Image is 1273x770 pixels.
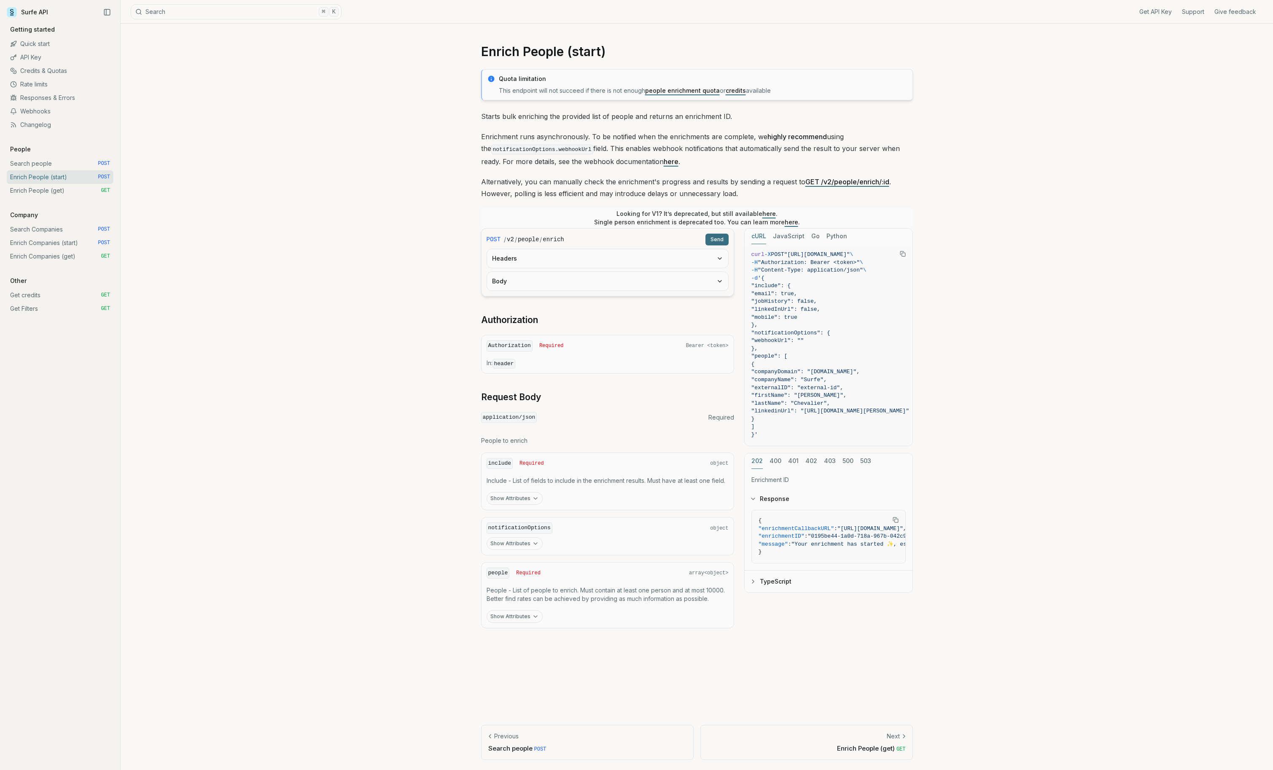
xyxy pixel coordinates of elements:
[481,176,913,199] p: Alternatively, you can manually check the enrichment's progress and results by sending a request ...
[710,525,728,532] span: object
[7,105,113,118] a: Webhooks
[7,157,113,170] a: Search people POST
[811,229,820,244] button: Go
[826,229,847,244] button: Python
[98,240,110,246] span: POST
[481,314,538,326] a: Authorization
[770,453,781,469] button: 400
[7,184,113,197] a: Enrich People (get) GET
[751,392,847,398] span: "firstName": "[PERSON_NAME]",
[705,234,729,245] button: Send
[751,385,843,391] span: "externalID": "external-id",
[751,322,758,328] span: },
[860,453,871,469] button: 503
[645,87,720,94] a: people enrichment quota
[758,275,764,281] span: '{
[751,314,797,320] span: "mobile": true
[329,7,339,16] kbd: K
[7,302,113,315] a: Get Filters GET
[689,570,729,576] span: array<object>
[539,342,564,349] span: Required
[751,353,788,359] span: "people": [
[767,132,827,141] strong: highly recommend
[759,541,788,547] span: "message"
[708,413,734,422] span: Required
[7,236,113,250] a: Enrich Companies (start) POST
[751,330,830,336] span: "notificationOptions": {
[98,160,110,167] span: POST
[487,477,729,485] p: Include - List of fields to include in the enrichment results. Must have at least one field.
[487,568,510,579] code: people
[101,6,113,19] button: Collapse Sidebar
[7,170,113,184] a: Enrich People (start) POST
[788,541,791,547] span: :
[751,400,830,407] span: "lastName": "Chevalier",
[487,522,552,534] code: notificationOptions
[543,235,564,244] code: enrich
[7,211,41,219] p: Company
[751,361,755,367] span: {
[7,288,113,302] a: Get credits GET
[751,337,804,344] span: "webhookUrl": ""
[1139,8,1172,16] a: Get API Key
[751,453,763,469] button: 202
[751,369,860,375] span: "companyDomain": "[DOMAIN_NAME]",
[319,7,328,16] kbd: ⌘
[745,510,912,570] div: Response
[759,533,805,539] span: "enrichmentID"
[487,340,533,352] code: Authorization
[481,725,694,760] a: PreviousSearch people POST
[758,267,863,273] span: "Content-Type: application/json"
[887,732,900,740] p: Next
[759,525,834,532] span: "enrichmentCallbackURL"
[773,229,805,244] button: JavaScript
[708,744,906,753] p: Enrich People (get)
[7,25,58,34] p: Getting started
[758,259,860,266] span: "Authorization: Bearer <token>"
[850,251,853,258] span: \
[7,91,113,105] a: Responses & Errors
[7,277,30,285] p: Other
[7,6,48,19] a: Surfe API
[101,292,110,299] span: GET
[726,87,746,94] a: credits
[751,291,797,297] span: "email": true,
[751,306,821,312] span: "linkedInUrl": false,
[7,250,113,263] a: Enrich Companies (get) GET
[487,458,513,469] code: include
[745,488,912,510] button: Response
[7,223,113,236] a: Search Companies POST
[785,218,798,226] a: here
[764,251,771,258] span: -X
[487,610,543,623] button: Show Attributes
[1214,8,1256,16] a: Give feedback
[101,305,110,312] span: GET
[7,37,113,51] a: Quick start
[7,78,113,91] a: Rate limits
[751,423,755,430] span: ]
[481,131,913,167] p: Enrichment runs asynchronously. To be notified when the enrichments are complete, we using the fi...
[751,431,758,438] span: }'
[805,533,808,539] span: :
[487,492,543,505] button: Show Attributes
[519,460,544,467] span: Required
[751,283,791,289] span: "include": {
[784,251,850,258] span: "[URL][DOMAIN_NAME]"
[751,267,758,273] span: -H
[751,377,827,383] span: "companyName": "Surfe",
[516,570,541,576] span: Required
[745,571,912,592] button: TypeScript
[834,525,837,532] span: :
[491,145,593,154] code: notificationOptions.webhookUrl
[98,174,110,180] span: POST
[594,210,800,226] p: Looking for V1? It’s deprecated, but still available . Single person enrichment is deprecated too...
[664,157,678,166] a: here
[791,541,989,547] span: "Your enrichment has started ✨, estimated time: 2 seconds."
[751,476,906,484] p: Enrichment ID
[507,235,514,244] code: v2
[1182,8,1204,16] a: Support
[824,453,836,469] button: 403
[751,251,764,258] span: curl
[488,744,686,753] p: Search people
[499,86,907,95] p: This endpoint will not succeed if there is not enough or available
